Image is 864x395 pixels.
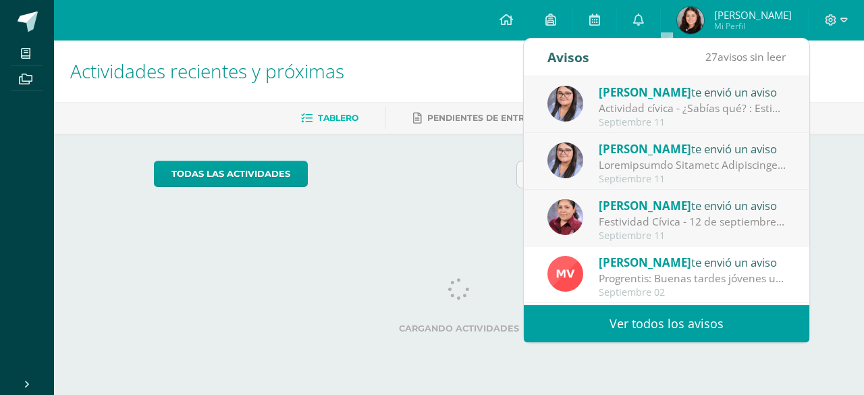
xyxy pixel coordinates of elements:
img: 1ff341f52347efc33ff1d2a179cbdb51.png [547,256,583,292]
span: [PERSON_NAME] [599,198,691,213]
span: [PERSON_NAME] [599,255,691,270]
div: Septiembre 11 [599,230,786,242]
span: avisos sin leer [705,49,786,64]
div: Septiembre 02 [599,287,786,298]
span: Mi Perfil [714,20,792,32]
span: [PERSON_NAME] [599,84,691,100]
div: Avisos [547,38,589,76]
a: Pendientes de entrega [413,107,543,129]
div: Festividad Cívica - 12 de septiembre: Buen día estimadas familias. Comparto información de requer... [599,214,786,230]
img: ca38207ff64f461ec141487f36af9fbf.png [547,199,583,235]
img: 39d77ef61b529045ea78441435fffcbd.png [677,7,704,34]
div: Septiembre 11 [599,174,786,185]
div: te envió un aviso [599,140,786,157]
span: 27 [705,49,718,64]
input: Busca una actividad próxima aquí... [517,161,764,188]
span: [PERSON_NAME] [599,141,691,157]
div: te envió un aviso [599,253,786,271]
span: [PERSON_NAME] [714,8,792,22]
span: Tablero [318,113,358,123]
img: 17db063816693a26b2c8d26fdd0faec0.png [547,86,583,122]
div: Septiembre 11 [599,117,786,128]
img: 17db063816693a26b2c8d26fdd0faec0.png [547,142,583,178]
a: Tablero [301,107,358,129]
div: Progrentis: Buenas tardes jóvenes un abrazo. El día de mañana traer su dispositivo como siempre, ... [599,271,786,286]
label: Cargando actividades [154,323,765,334]
div: Recordatorio Festival Gastronómico : Estimados estudiantes reciban un atento y cordial saludo, po... [599,157,786,173]
span: Pendientes de entrega [427,113,543,123]
a: todas las Actividades [154,161,308,187]
a: Ver todos los avisos [524,305,809,342]
span: Actividades recientes y próximas [70,58,344,84]
div: te envió un aviso [599,83,786,101]
div: Actividad cívica - ¿Sabías qué? : Estimados jóvenes reciban un cordial saludo, por este medio les... [599,101,786,116]
div: te envió un aviso [599,196,786,214]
